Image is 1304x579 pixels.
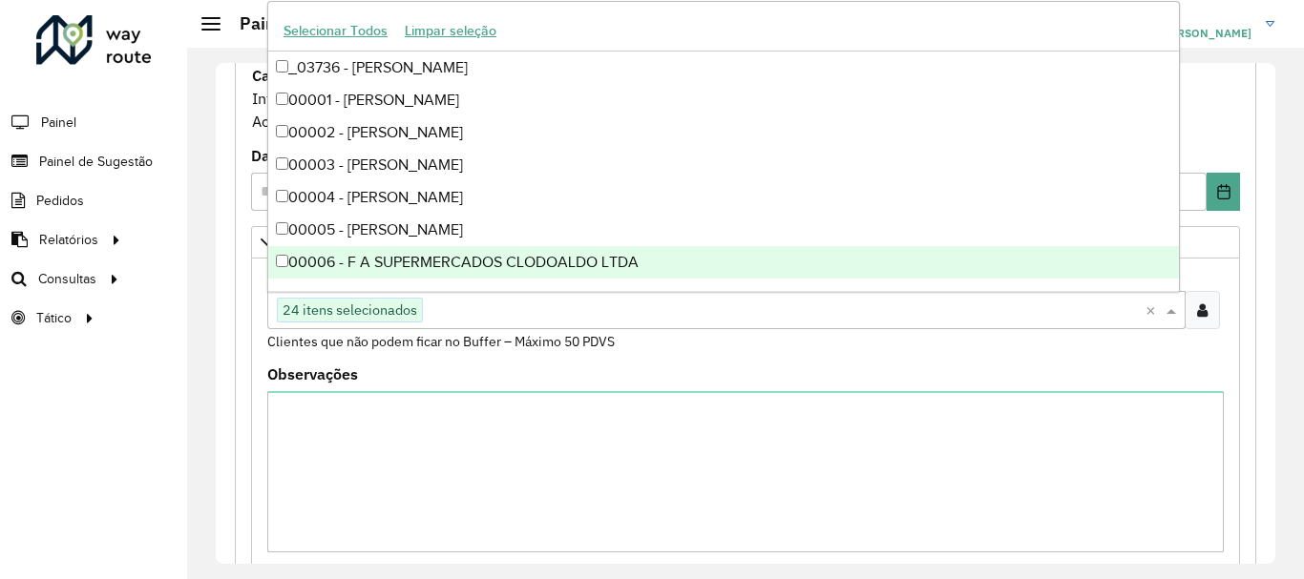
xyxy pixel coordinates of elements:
button: Selecionar Todos [275,16,396,46]
div: 00001 - [PERSON_NAME] [268,84,1179,116]
strong: Cadastro Painel de sugestão de roteirização: [252,66,567,85]
span: Relatórios [39,230,98,250]
div: 00003 - [PERSON_NAME] [268,149,1179,181]
div: 00005 - [PERSON_NAME] [268,214,1179,246]
small: Clientes que não podem ficar no Buffer – Máximo 50 PDVS [267,333,615,350]
div: 00002 - [PERSON_NAME] [268,116,1179,149]
label: Data de Vigência Inicial [251,144,426,167]
div: Priorizar Cliente - Não podem ficar no buffer [251,258,1240,577]
button: Choose Date [1207,173,1240,211]
div: Informe a data de inicio, fim e preencha corretamente os campos abaixo. Ao final, você irá pré-vi... [251,63,1240,134]
span: Pedidos [36,191,84,211]
div: 00006 - F A SUPERMERCADOS CLODOALDO LTDA [268,246,1179,279]
label: Observações [267,362,358,385]
span: Painel [41,113,76,133]
button: Limpar seleção [396,16,505,46]
span: Clear all [1146,299,1162,321]
span: 24 itens selecionados [278,299,422,321]
span: Tático [36,308,72,328]
span: Consultas [38,269,96,289]
span: Painel de Sugestão [39,152,153,172]
ng-dropdown-panel: Options list [267,1,1180,292]
div: 00004 - [PERSON_NAME] [268,181,1179,214]
h2: Painel de Sugestão - Editar registro [221,13,521,34]
div: 00007 - [PERSON_NAME] DAS DORES EZAQUIEL DA CONCEICAO [268,279,1179,311]
div: _03736 - [PERSON_NAME] [268,52,1179,84]
a: Priorizar Cliente - Não podem ficar no buffer [251,226,1240,258]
